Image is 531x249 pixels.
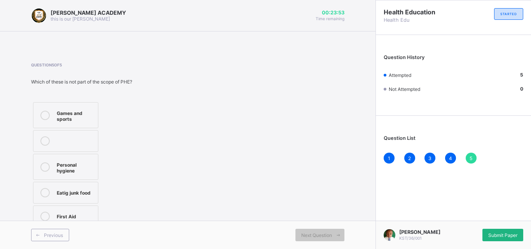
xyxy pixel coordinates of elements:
span: KST/36/001 [399,236,422,240]
span: 5 [470,155,472,161]
span: 1 [388,155,390,161]
span: Question 5 of 5 [31,63,146,67]
span: 4 [449,155,452,161]
span: 2 [408,155,411,161]
div: Games and sports [57,108,94,122]
span: Health Education [384,8,454,16]
span: STARTED [500,12,517,16]
span: Time remaining [316,16,344,21]
span: Health Edu [384,17,454,23]
span: Not Attempted [389,86,420,92]
div: Which of these is not part of the scope of PHE? [31,79,146,85]
span: this is our [PERSON_NAME] [51,16,110,22]
span: Question History [384,54,424,60]
span: Attempted [389,72,411,78]
span: 00:23:53 [316,10,344,16]
span: Question List [384,135,416,141]
span: [PERSON_NAME] [399,229,440,235]
span: Submit Paper [488,232,517,238]
div: Personal hygiene [57,160,94,174]
span: 3 [428,155,431,161]
div: Eatig junk food [57,188,94,196]
b: 5 [520,72,523,78]
span: [PERSON_NAME] ACADEMY [51,9,126,16]
span: Previous [44,232,63,238]
b: 0 [520,86,523,92]
div: First Aid [57,212,94,219]
span: Next Question [301,232,332,238]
